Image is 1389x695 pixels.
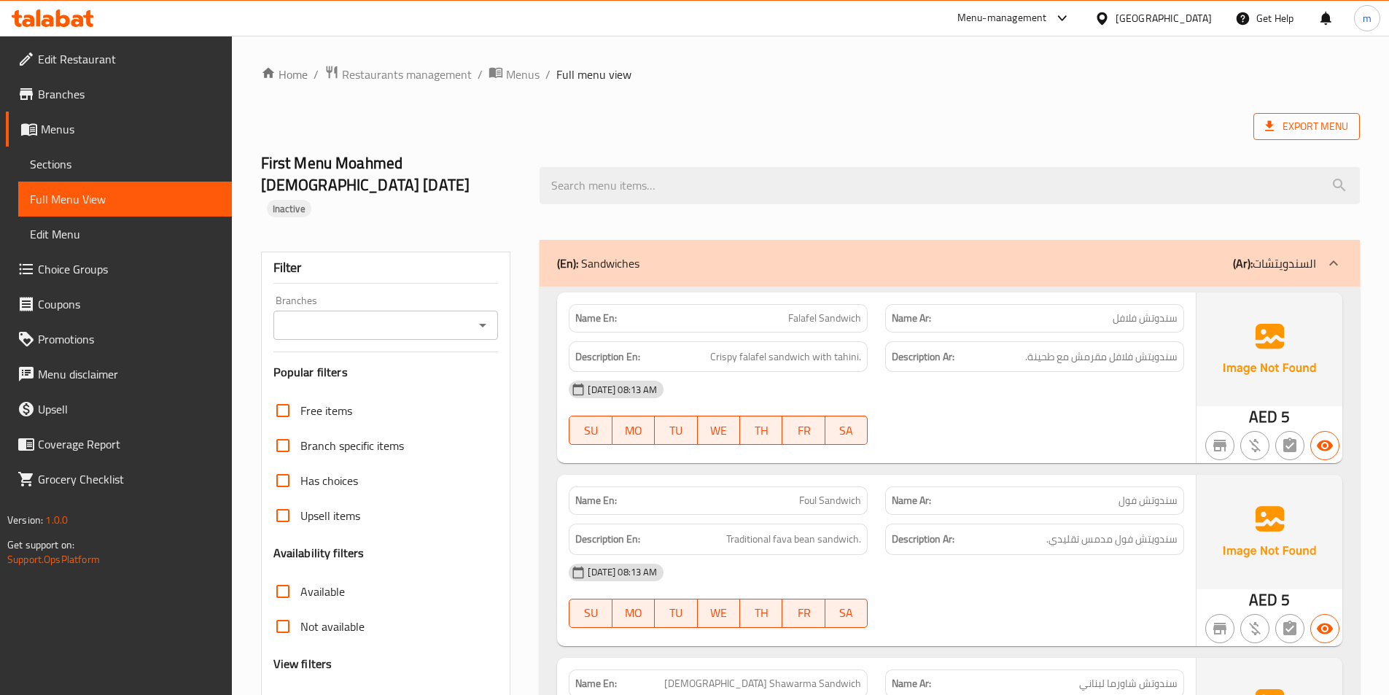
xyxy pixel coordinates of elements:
[324,65,472,84] a: Restaurants management
[1046,530,1178,548] span: سندويتش فول مدمس تقليدي.
[575,420,606,441] span: SU
[38,330,220,348] span: Promotions
[1275,614,1304,643] button: Not has choices
[569,416,612,445] button: SU
[1249,403,1277,431] span: AED
[1310,614,1339,643] button: Available
[1079,676,1178,691] span: سندوتش شاورما لبناني
[831,602,862,624] span: SA
[6,112,232,147] a: Menus
[1116,10,1212,26] div: [GEOGRAPHIC_DATA]
[698,416,740,445] button: WE
[45,510,68,529] span: 1.0.0
[825,599,868,628] button: SA
[1025,348,1178,366] span: سندويتش فلافل مقرمش مع طحينة.
[892,348,954,366] strong: Description Ar:
[556,66,631,83] span: Full menu view
[1310,431,1339,460] button: Available
[698,599,740,628] button: WE
[30,225,220,243] span: Edit Menu
[618,602,649,624] span: MO
[540,240,1360,287] div: (En): Sandwiches(Ar):السندويتشات
[478,66,483,83] li: /
[740,599,782,628] button: TH
[38,400,220,418] span: Upsell
[30,190,220,208] span: Full Menu View
[1253,113,1360,140] span: Export Menu
[38,470,220,488] span: Grocery Checklist
[788,420,819,441] span: FR
[506,66,540,83] span: Menus
[489,65,540,84] a: Menus
[38,295,220,313] span: Coupons
[38,365,220,383] span: Menu disclaimer
[30,155,220,173] span: Sections
[342,66,472,83] span: Restaurants management
[664,676,861,691] span: [DEMOGRAPHIC_DATA] Shawarma Sandwich
[6,42,232,77] a: Edit Restaurant
[1240,431,1269,460] button: Purchased item
[655,416,697,445] button: TU
[1281,403,1290,431] span: 5
[300,583,345,600] span: Available
[38,50,220,68] span: Edit Restaurant
[655,599,697,628] button: TU
[710,348,861,366] span: Crispy falafel sandwich with tahini.
[7,510,43,529] span: Version:
[41,120,220,138] span: Menus
[7,550,100,569] a: Support.OpsPlatform
[7,535,74,554] span: Get support on:
[18,147,232,182] a: Sections
[575,348,640,366] strong: Description En:
[1113,311,1178,326] span: سندوتش فلافل
[261,66,308,83] a: Home
[261,65,1360,84] nav: breadcrumb
[746,420,777,441] span: TH
[575,493,617,508] strong: Name En:
[892,493,931,508] strong: Name Ar:
[267,200,311,217] div: Inactive
[704,420,734,441] span: WE
[661,602,691,624] span: TU
[6,392,232,427] a: Upsell
[6,77,232,112] a: Branches
[267,202,311,216] span: Inactive
[6,252,232,287] a: Choice Groups
[726,530,861,548] span: Traditional fava bean sandwich.
[18,217,232,252] a: Edit Menu
[557,255,639,272] p: Sandwiches
[957,9,1047,27] div: Menu-management
[6,462,232,497] a: Grocery Checklist
[575,602,606,624] span: SU
[18,182,232,217] a: Full Menu View
[788,311,861,326] span: Falafel Sandwich
[704,602,734,624] span: WE
[300,437,404,454] span: Branch specific items
[314,66,319,83] li: /
[6,322,232,357] a: Promotions
[740,416,782,445] button: TH
[575,676,617,691] strong: Name En:
[582,383,663,397] span: [DATE] 08:13 AM
[557,252,578,274] b: (En):
[892,530,954,548] strong: Description Ar:
[1240,614,1269,643] button: Purchased item
[472,315,493,335] button: Open
[273,364,499,381] h3: Popular filters
[1233,252,1253,274] b: (Ar):
[799,493,861,508] span: Foul Sandwich
[1118,493,1178,508] span: سندوتش فول
[825,416,868,445] button: SA
[38,260,220,278] span: Choice Groups
[6,427,232,462] a: Coverage Report
[788,602,819,624] span: FR
[746,602,777,624] span: TH
[300,402,352,419] span: Free items
[618,420,649,441] span: MO
[1275,431,1304,460] button: Not has choices
[575,311,617,326] strong: Name En:
[273,545,365,562] h3: Availability filters
[1233,255,1316,272] p: السندويتشات
[1197,475,1342,589] img: Ae5nvW7+0k+MAAAAAElFTkSuQmCC
[6,287,232,322] a: Coupons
